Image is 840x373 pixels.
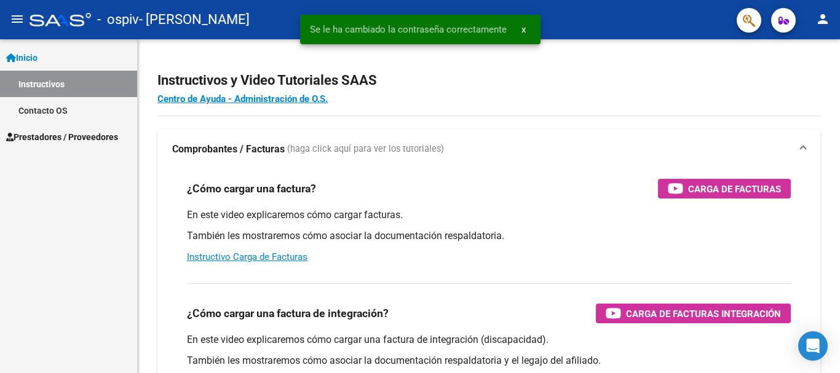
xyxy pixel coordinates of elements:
[815,12,830,26] mat-icon: person
[521,24,526,35] span: x
[658,179,791,198] button: Carga de Facturas
[187,180,316,197] h3: ¿Cómo cargar una factura?
[6,130,118,144] span: Prestadores / Proveedores
[139,6,250,33] span: - [PERSON_NAME]
[187,229,791,243] p: También les mostraremos cómo asociar la documentación respaldatoria.
[157,130,820,169] mat-expansion-panel-header: Comprobantes / Facturas (haga click aquí para ver los tutoriales)
[97,6,139,33] span: - ospiv
[688,181,781,197] span: Carga de Facturas
[626,306,781,321] span: Carga de Facturas Integración
[6,51,38,65] span: Inicio
[187,354,791,367] p: También les mostraremos cómo asociar la documentación respaldatoria y el legajo del afiliado.
[187,333,791,347] p: En este video explicaremos cómo cargar una factura de integración (discapacidad).
[798,331,828,361] div: Open Intercom Messenger
[287,143,444,156] span: (haga click aquí para ver los tutoriales)
[187,251,307,262] a: Instructivo Carga de Facturas
[157,69,820,92] h2: Instructivos y Video Tutoriales SAAS
[512,18,536,41] button: x
[157,93,328,104] a: Centro de Ayuda - Administración de O.S.
[10,12,25,26] mat-icon: menu
[172,143,285,156] strong: Comprobantes / Facturas
[596,304,791,323] button: Carga de Facturas Integración
[187,208,791,222] p: En este video explicaremos cómo cargar facturas.
[187,305,389,322] h3: ¿Cómo cargar una factura de integración?
[310,23,507,36] span: Se le ha cambiado la contraseña correctamente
